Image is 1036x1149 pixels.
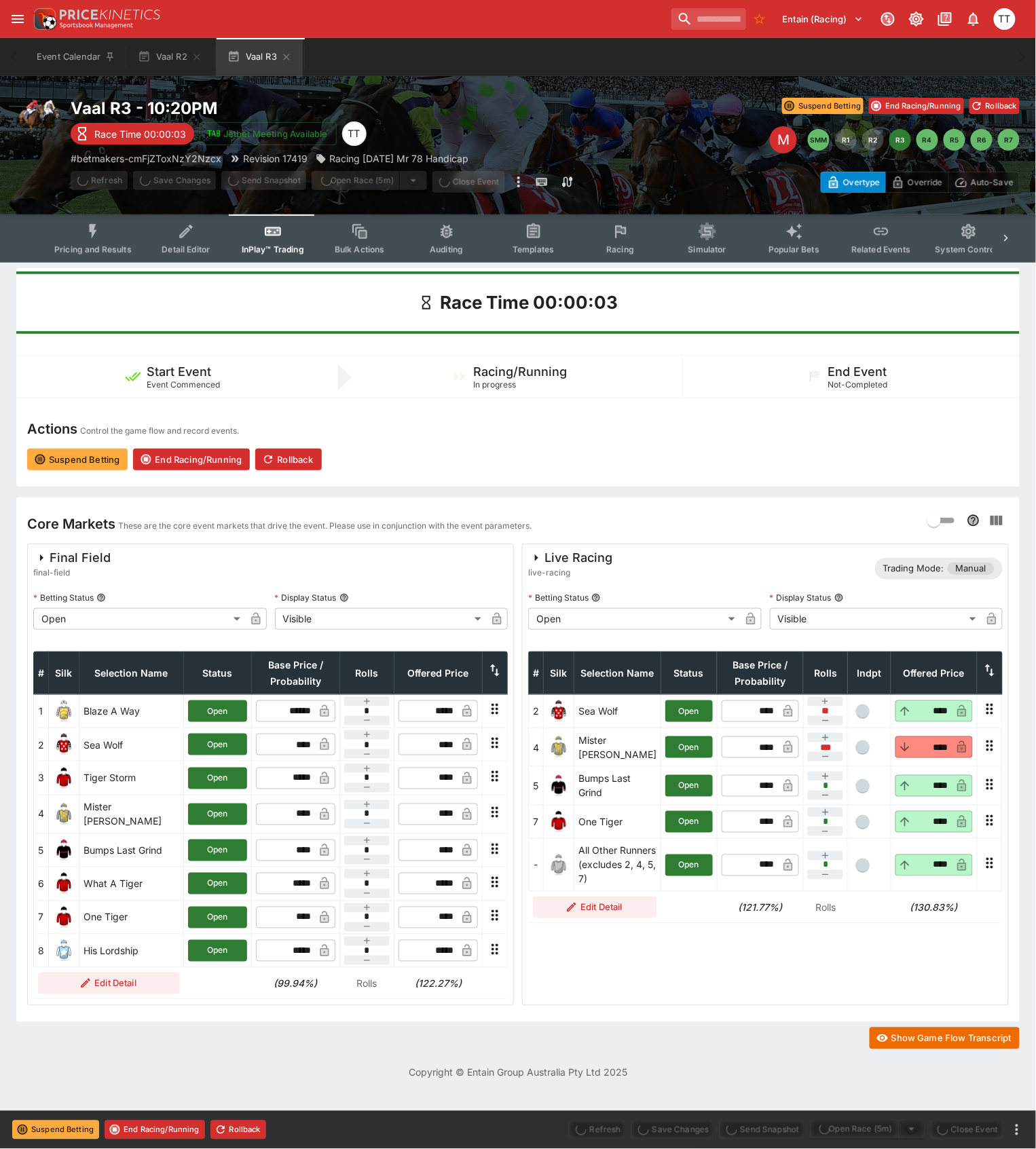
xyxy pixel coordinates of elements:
button: Open [188,840,247,861]
span: Racing [606,244,634,255]
nav: pagination navigation [808,129,1020,151]
div: Racing Today Mr 78 Handicap [316,151,468,166]
button: Connected to PK [876,7,900,31]
h5: Racing/Running [473,364,567,379]
th: Base Price / Probability [717,652,803,694]
span: Simulator [688,244,726,255]
div: Edit Meeting [770,126,797,153]
button: End Racing/Running [133,449,250,470]
th: # [529,652,544,694]
td: 5 [34,833,49,867]
td: Bumps Last Grind [79,833,184,867]
p: These are the core event markets that drive the event. Please use in conjunction with the event p... [118,519,532,533]
button: Display Status [339,593,349,603]
td: 2 [34,728,49,761]
img: PriceKinetics Logo [30,5,57,33]
img: horse_racing.png [16,98,60,141]
span: live-racing [528,566,612,580]
th: # [34,652,49,694]
h4: Core Markets [27,515,115,533]
span: Related Events [851,244,910,255]
button: Rollback [255,449,321,470]
img: runner 3 [53,768,75,789]
img: runner 4 [548,736,570,758]
p: Race Time 00:00:03 [94,127,186,141]
td: 5 [529,767,544,806]
button: Open [188,873,247,894]
button: Event Calendar [29,38,124,76]
td: 7 [529,806,544,839]
img: PriceKinetics [60,10,160,20]
th: Silk [544,652,574,694]
button: Edit Detail [533,897,657,918]
div: Final Field [33,550,111,566]
td: Mister [PERSON_NAME] [79,795,184,833]
span: Event Commenced [147,379,220,390]
th: Selection Name [574,652,661,694]
th: Offered Price [394,652,483,694]
h6: (130.83%) [895,901,973,915]
th: Independent [848,652,891,694]
h6: (99.94%) [256,977,336,991]
h6: (121.77%) [721,901,799,915]
button: Open [665,700,713,722]
span: Auditing [430,244,463,255]
td: One Tiger [79,901,184,934]
h1: Race Time 00:00:03 [440,291,618,314]
td: 8 [34,935,49,968]
button: Suspend Betting [782,98,864,114]
button: End Racing/Running [105,1120,205,1139]
div: Event type filters [43,214,993,263]
img: runner 7 [53,907,75,928]
td: - [529,839,544,892]
button: Override [885,172,948,193]
td: 6 [34,867,49,901]
button: Suspend Betting [12,1120,99,1139]
span: InPlay™ Trading [242,244,304,255]
td: Mister [PERSON_NAME] [574,728,661,767]
button: R5 [944,129,965,151]
button: R3 [889,129,911,151]
th: Status [661,652,718,694]
button: Tala Taufale [990,4,1020,34]
button: R2 [862,129,884,151]
span: System Controls [936,244,1002,255]
p: Rolls [807,901,843,915]
td: 4 [34,795,49,833]
td: 4 [529,728,544,767]
th: Rolls [340,652,394,694]
td: One Tiger [574,806,661,839]
th: Base Price / Probability [252,652,340,694]
p: Overtype [843,175,880,189]
button: Edit Detail [38,973,180,994]
button: R6 [971,129,993,151]
img: runner 2 [53,734,75,755]
button: Open [188,700,247,722]
th: Offered Price [891,652,977,694]
button: Jetbet Meeting Available [200,122,337,145]
button: Toggle light/dark mode [904,7,929,31]
div: Open [528,608,740,630]
div: Visible [770,608,982,630]
button: Rollback [969,98,1020,114]
th: Rolls [803,652,847,694]
p: Rolls [344,977,390,991]
td: Sea Wolf [574,694,661,728]
td: Sea Wolf [79,728,184,761]
button: Display Status [834,593,844,603]
h4: Actions [27,420,77,438]
button: Open [188,940,247,962]
td: 2 [529,694,544,728]
img: runner 4 [53,804,75,825]
p: Override [908,175,942,189]
span: Manual [948,562,995,576]
button: Betting Status [591,593,601,603]
button: more [511,171,527,193]
button: Open [188,804,247,825]
h5: Start Event [147,364,211,379]
div: split button [810,1120,925,1139]
button: SMM [808,129,830,151]
td: What A Tiger [79,867,184,901]
span: In progress [473,379,516,390]
button: Vaal R2 [126,38,213,76]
